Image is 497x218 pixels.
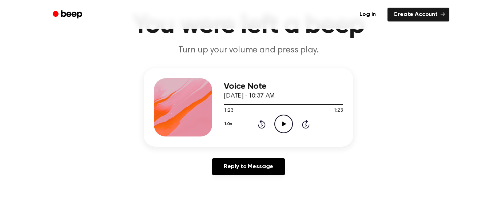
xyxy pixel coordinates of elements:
[352,6,383,23] a: Log in
[224,118,235,130] button: 1.0x
[212,158,285,175] a: Reply to Message
[224,107,233,115] span: 1:23
[224,93,275,99] span: [DATE] · 10:37 AM
[224,82,343,91] h3: Voice Note
[387,8,449,21] a: Create Account
[334,107,343,115] span: 1:23
[109,44,388,56] p: Turn up your volume and press play.
[48,8,89,22] a: Beep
